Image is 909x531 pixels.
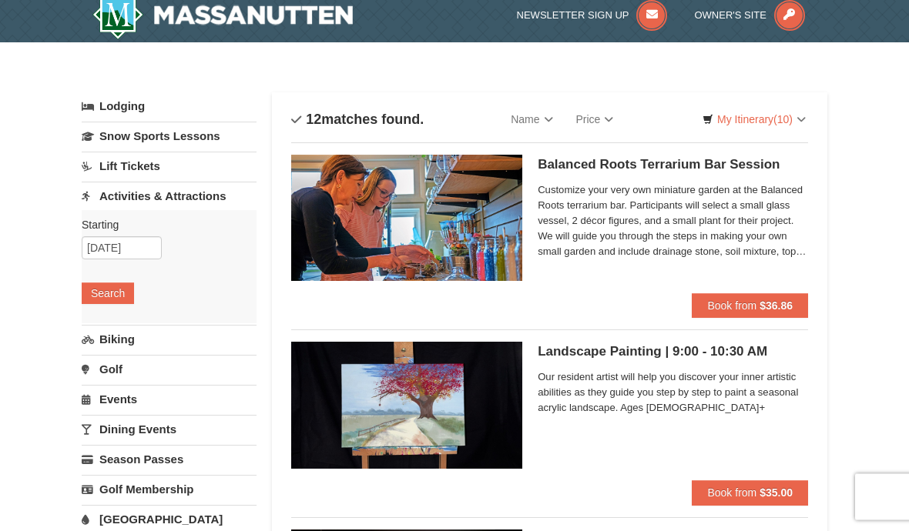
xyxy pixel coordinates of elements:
[538,345,808,360] h5: Landscape Painting | 9:00 - 10:30 AM
[773,114,793,126] span: (10)
[499,105,564,135] a: Name
[538,183,808,260] span: Customize your very own miniature garden at the Balanced Roots terrarium bar. Participants will s...
[82,218,245,233] label: Starting
[692,481,808,506] button: Book from $35.00
[82,326,257,354] a: Biking
[82,386,257,414] a: Events
[692,294,808,319] button: Book from $36.86
[82,446,257,474] a: Season Passes
[291,155,522,282] img: 18871151-30-393e4332.jpg
[291,342,522,469] img: 6619869-1737-58392b11.jpg
[517,10,629,22] span: Newsletter Sign Up
[82,122,257,151] a: Snow Sports Lessons
[694,10,805,22] a: Owner's Site
[517,10,668,22] a: Newsletter Sign Up
[306,112,321,128] span: 12
[707,300,756,312] span: Book from
[82,152,257,181] a: Lift Tickets
[82,283,134,305] button: Search
[82,182,257,211] a: Activities & Attractions
[538,370,808,416] span: Our resident artist will help you discover your inner artistic abilities as they guide you step b...
[82,93,257,121] a: Lodging
[82,416,257,444] a: Dining Events
[760,300,793,312] strong: $36.86
[760,487,793,499] strong: $35.00
[707,487,756,499] span: Book from
[565,105,626,135] a: Price
[291,112,424,128] h4: matches found.
[82,476,257,504] a: Golf Membership
[82,356,257,384] a: Golf
[693,109,816,132] a: My Itinerary(10)
[694,10,766,22] span: Owner's Site
[538,158,808,173] h5: Balanced Roots Terrarium Bar Session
